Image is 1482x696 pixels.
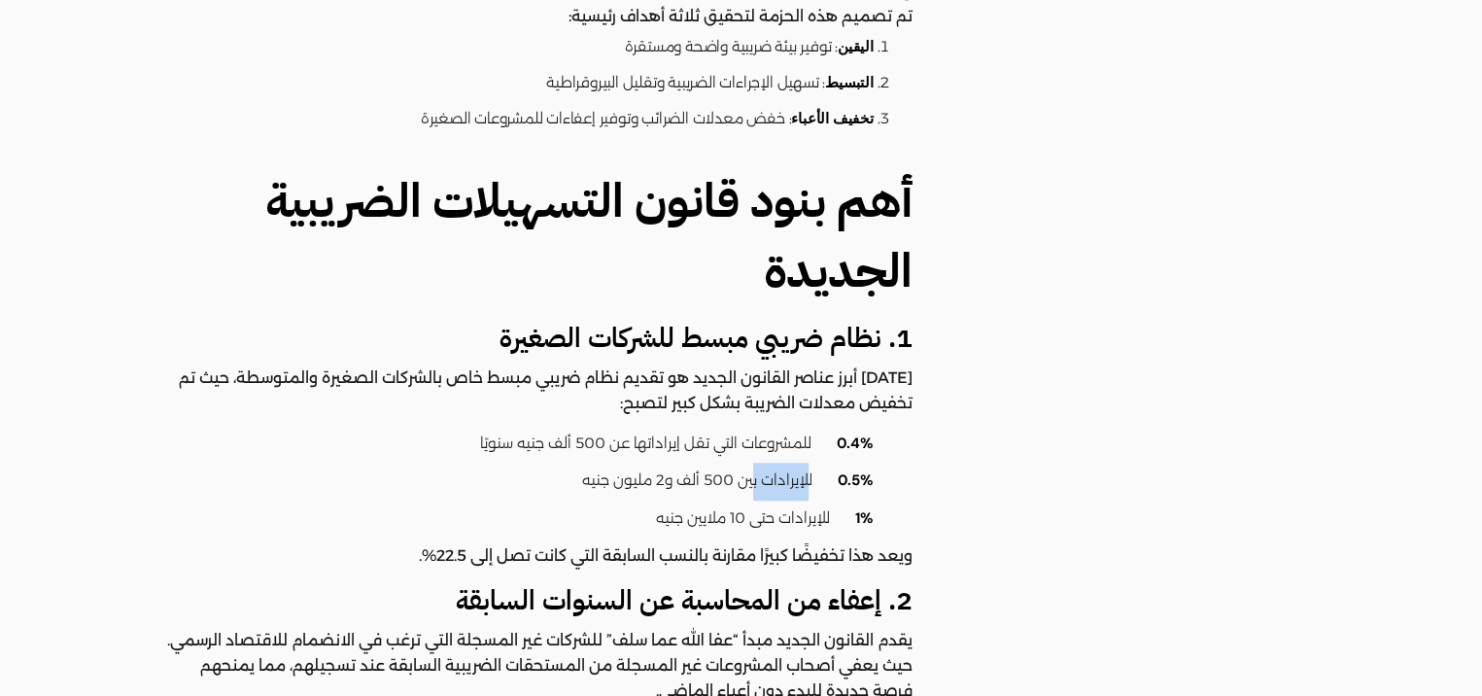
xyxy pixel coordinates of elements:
strong: 0.5% [838,470,874,490]
strong: 0.4% [837,434,874,453]
li: : تسهيل الإجراءات الضريبية وتقليل البيروقراطية [195,65,874,101]
h3: 2. إعفاء من المحاسبة عن السنوات السابقة [159,583,913,618]
li: : خفض معدلات الضرائب وتوفير إعفاءات للمشروعات الصغيرة [195,101,874,137]
li: للمشروعات التي تقل إيراداتها عن 500 ألف جنيه سنويًا [179,426,874,464]
li: للإيرادات حتى 10 ملايين جنيه [179,501,874,539]
h2: أهم بنود قانون التسهيلات الضريبية الجديدة [159,166,913,306]
h3: 1. نظام ضريبي مبسط للشركات الصغيرة [159,321,913,356]
li: للإيرادات بين 500 ألف و2 مليون جنيه [179,463,874,501]
p: ويعد هذا تخفيضًا كبيرًا مقارنة بالنسب السابقة التي كانت تصل إلى 22.5%. [159,543,913,569]
strong: تخفيف الأعباء [791,109,873,128]
li: : توفير بيئة ضريبية واضحة ومستقرة [195,29,874,65]
strong: التبسيط [825,73,874,92]
strong: اليقين [838,37,874,56]
p: تم تصميم هذه الحزمة لتحقيق ثلاثة أهداف رئيسية: [159,4,913,29]
p: [DATE] أبرز عناصر القانون الجديد هو تقديم نظام ضريبي مبسط خاص بالشركات الصغيرة والمتوسطة، حيث تم ... [159,365,913,416]
strong: 1% [855,508,874,528]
